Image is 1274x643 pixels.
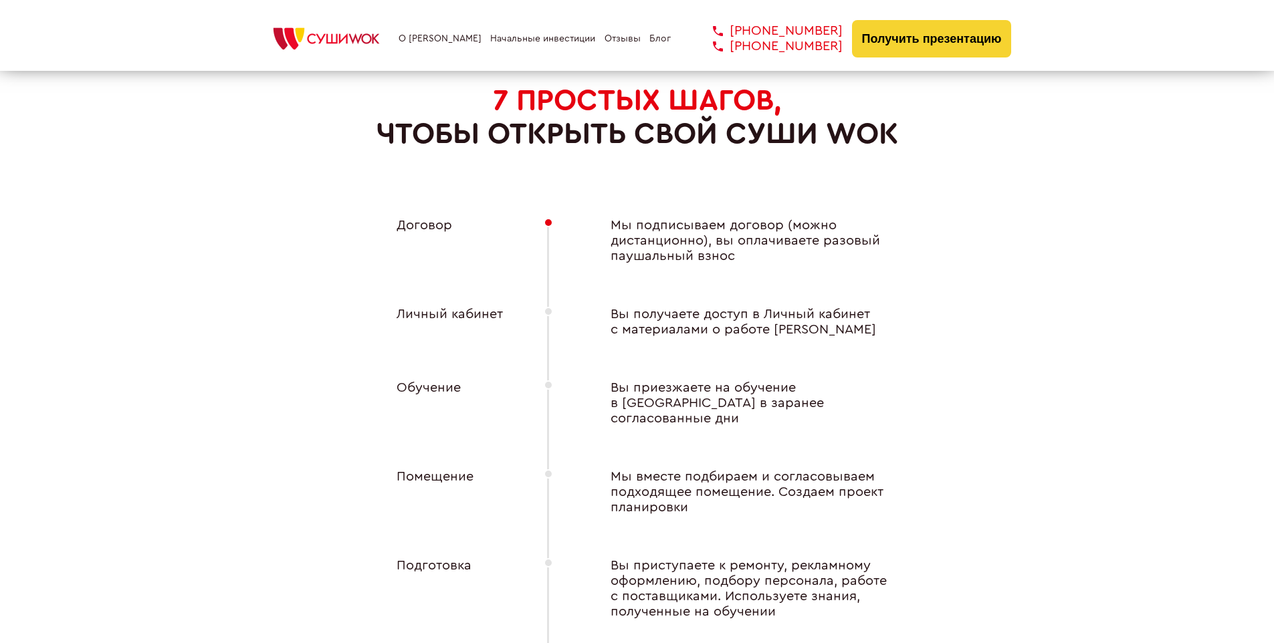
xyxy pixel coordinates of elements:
div: Договор [370,218,517,264]
a: Блог [649,33,671,44]
div: Подготовка [370,558,517,620]
div: Обучение [370,380,517,426]
a: [PHONE_NUMBER] [693,23,843,39]
a: О [PERSON_NAME] [399,33,482,44]
a: Начальные инвестиции [490,33,595,44]
h2: чтобы открыть свой Суши Wok [377,84,898,151]
span: 7 ПРОСТЫХ ШАГОВ, [493,86,782,115]
div: Помещение [370,469,517,515]
div: Личный кабинет [370,307,517,338]
div: Мы вместе подбираем и согласовываем подходящее помещение. Создаем проект планировки [584,469,905,515]
div: Вы приступаете к ремонту, рекламному оформлению, подбору персонала, работе с поставщиками. Исполь... [584,558,905,620]
a: [PHONE_NUMBER] [693,39,843,54]
img: СУШИWOK [263,24,390,53]
div: Вы приезжаете на обучение в [GEOGRAPHIC_DATA] в заранее согласованные дни [584,380,905,426]
div: Мы подписываем договор (можно дистанционно), вы оплачиваете разовый паушальный взнос [584,218,905,264]
a: Отзывы [605,33,641,44]
div: Вы получаете доступ в Личный кабинет с материалами о работе [PERSON_NAME] [584,307,905,338]
button: Получить презентацию [852,20,1012,57]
